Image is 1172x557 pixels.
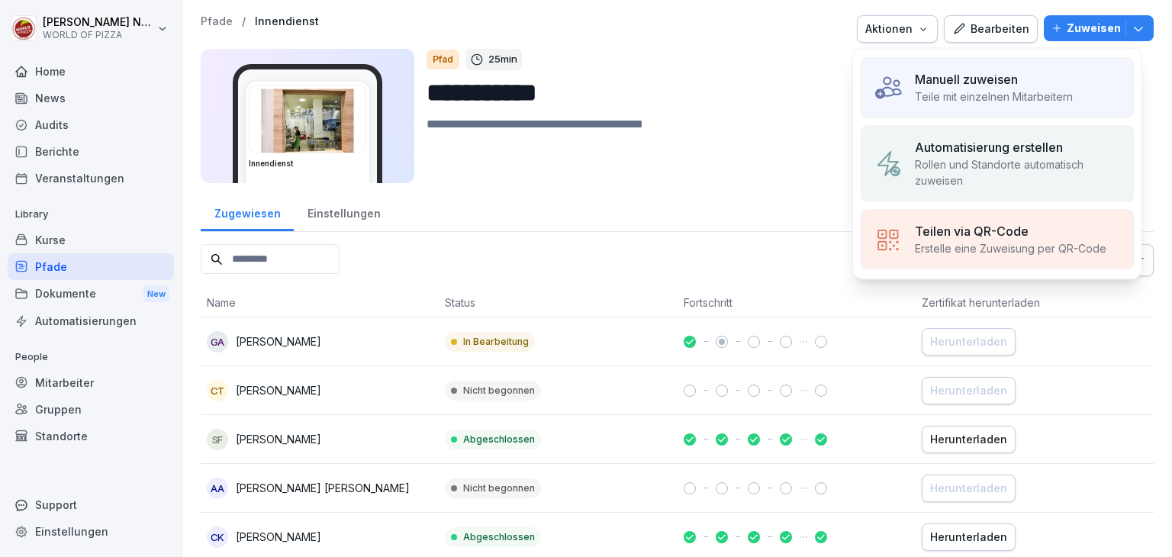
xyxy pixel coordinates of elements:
[8,491,174,518] div: Support
[874,73,903,102] img: assign_manual.svg
[916,288,1154,317] th: Zertifikat herunterladen
[8,202,174,227] p: Library
[236,333,321,349] p: [PERSON_NAME]
[915,222,1029,240] p: Teilen via QR-Code
[207,526,228,548] div: CK
[857,15,938,43] button: Aktionen
[930,333,1007,350] div: Herunterladen
[952,21,1029,37] div: Bearbeiten
[8,227,174,253] a: Kurse
[8,138,174,165] a: Berichte
[201,192,294,231] a: Zugewiesen
[463,481,535,495] p: Nicht begonnen
[874,149,903,178] img: assign_automation.svg
[236,431,321,447] p: [PERSON_NAME]
[930,480,1007,497] div: Herunterladen
[922,475,1016,502] button: Herunterladen
[488,52,517,67] p: 25 min
[1044,15,1154,41] button: Zuweisen
[236,480,410,496] p: [PERSON_NAME] [PERSON_NAME]
[915,138,1063,156] p: Automatisierung erstellen
[922,328,1016,356] button: Herunterladen
[944,15,1038,43] button: Bearbeiten
[236,529,321,545] p: [PERSON_NAME]
[8,345,174,369] p: People
[922,377,1016,404] button: Herunterladen
[865,21,929,37] div: Aktionen
[8,58,174,85] a: Home
[207,331,228,353] div: GA
[915,89,1073,105] p: Teile mit einzelnen Mitarbeitern
[8,369,174,396] a: Mitarbeiter
[255,15,319,28] a: Innendienst
[8,111,174,138] a: Audits
[427,50,459,69] div: Pfad
[207,380,228,401] div: CT
[463,384,535,398] p: Nicht begonnen
[915,156,1121,188] p: Rollen und Standorte automatisch zuweisen
[678,288,916,317] th: Fortschritt
[463,530,535,544] p: Abgeschlossen
[8,307,174,334] a: Automatisierungen
[463,433,535,446] p: Abgeschlossen
[930,529,1007,546] div: Herunterladen
[915,70,1018,89] p: Manuell zuweisen
[8,423,174,449] a: Standorte
[250,85,365,153] img: b0q5luht1dcruwhey7rialzf.png
[201,15,233,28] a: Pfade
[874,225,903,254] img: assign_qrCode.svg
[463,335,529,349] p: In Bearbeitung
[8,85,174,111] a: News
[8,280,174,308] a: DokumenteNew
[1067,20,1121,37] p: Zuweisen
[201,288,439,317] th: Name
[922,426,1016,453] button: Herunterladen
[930,382,1007,399] div: Herunterladen
[922,523,1016,551] button: Herunterladen
[8,396,174,423] a: Gruppen
[8,280,174,308] div: Dokumente
[236,382,321,398] p: [PERSON_NAME]
[915,240,1106,256] p: Erstelle eine Zuweisung per QR-Code
[207,478,228,499] div: AA
[43,16,154,29] p: [PERSON_NAME] Natusch
[294,192,394,231] a: Einstellungen
[8,253,174,280] a: Pfade
[8,518,174,545] a: Einstellungen
[143,285,169,303] div: New
[43,30,154,40] p: WORLD OF PIZZA
[439,288,677,317] th: Status
[242,15,246,28] p: /
[207,429,228,450] div: SF
[249,158,366,169] h3: Innendienst
[8,165,174,192] a: Veranstaltungen
[930,431,1007,448] div: Herunterladen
